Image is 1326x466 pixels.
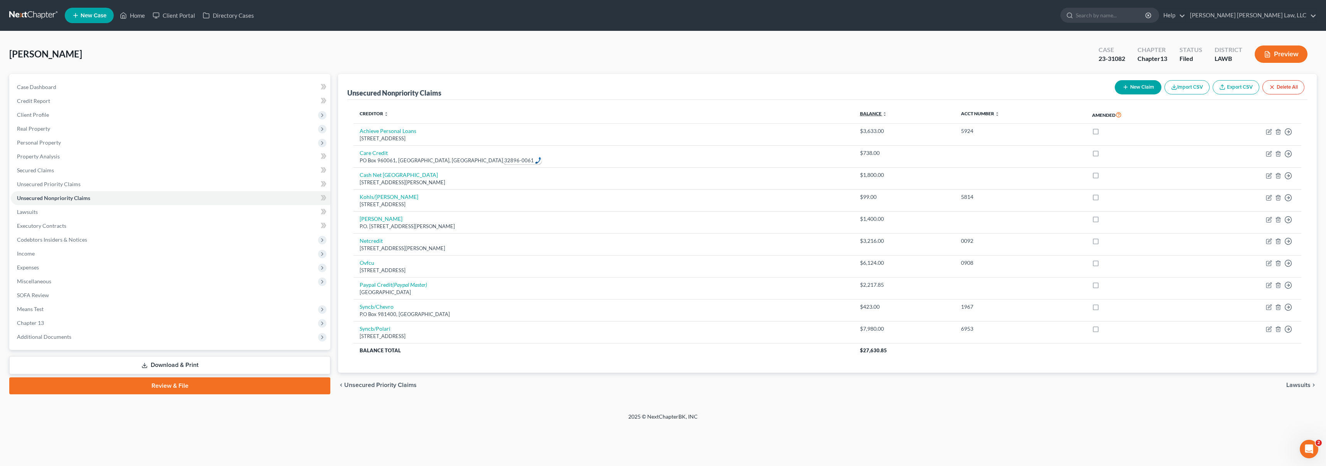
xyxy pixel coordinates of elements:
[17,84,56,90] span: Case Dashboard
[1255,45,1307,63] button: Preview
[1286,382,1317,388] button: Lawsuits chevron_right
[360,281,427,288] a: Paypal Credit(Paypal Master)
[1138,45,1167,54] div: Chapter
[11,94,330,108] a: Credit Report
[535,157,541,164] img: hfpfyWBK5wQHBAGPgDf9c6qAYOxxMAAAAASUVORK5CYII=
[1262,80,1304,94] button: Delete All
[360,111,389,116] a: Creditor unfold_more
[360,172,438,178] a: Cash Net [GEOGRAPHIC_DATA]
[1099,45,1125,54] div: Case
[860,193,949,201] div: $99.00
[360,179,848,186] div: [STREET_ADDRESS][PERSON_NAME]
[860,111,887,116] a: Balance unfold_more
[338,382,417,388] button: chevron_left Unsecured Priority Claims
[860,237,949,245] div: $3,216.00
[17,333,71,340] span: Additional Documents
[17,292,49,298] span: SOFA Review
[11,80,330,94] a: Case Dashboard
[860,325,949,333] div: $7,980.00
[860,259,949,267] div: $6,124.00
[384,112,389,116] i: unfold_more
[1215,45,1242,54] div: District
[11,177,330,191] a: Unsecured Priority Claims
[353,343,854,357] th: Balance Total
[347,88,441,98] div: Unsecured Nonpriority Claims
[443,413,883,427] div: 2025 © NextChapterBK, INC
[860,127,949,135] div: $3,633.00
[360,128,416,134] a: Achieve Personal Loans
[360,259,374,266] a: Ovfcu
[17,222,66,229] span: Executory Contracts
[360,201,848,208] div: [STREET_ADDRESS]
[360,289,848,296] div: [GEOGRAPHIC_DATA]
[360,245,848,252] div: [STREET_ADDRESS][PERSON_NAME]
[860,347,887,353] span: $27,630.85
[1159,8,1185,22] a: Help
[1180,54,1202,63] div: Filed
[360,303,394,310] a: Syncb/Chevro
[17,153,60,160] span: Property Analysis
[503,157,542,164] div: Call: 32896-0061
[344,382,417,388] span: Unsecured Priority Claims
[9,48,82,59] span: [PERSON_NAME]
[149,8,199,22] a: Client Portal
[860,281,949,289] div: $2,217.85
[360,157,848,164] div: PO Box 960061, [GEOGRAPHIC_DATA], [GEOGRAPHIC_DATA]
[17,306,44,312] span: Means Test
[116,8,149,22] a: Home
[1311,382,1317,388] i: chevron_right
[11,191,330,205] a: Unsecured Nonpriority Claims
[860,171,949,179] div: $1,800.00
[17,250,35,257] span: Income
[17,125,50,132] span: Real Property
[9,377,330,394] a: Review & File
[17,236,87,243] span: Codebtors Insiders & Notices
[1215,54,1242,63] div: LAWB
[1086,106,1194,124] th: Amended
[1099,54,1125,63] div: 23-31082
[961,111,1000,116] a: Acct Number unfold_more
[360,215,402,222] a: [PERSON_NAME]
[17,209,38,215] span: Lawsuits
[17,278,51,284] span: Miscellaneous
[17,195,90,201] span: Unsecured Nonpriority Claims
[1300,440,1318,458] iframe: Intercom live chat
[17,167,54,173] span: Secured Claims
[17,111,49,118] span: Client Profile
[860,215,949,223] div: $1,400.00
[11,205,330,219] a: Lawsuits
[1186,8,1316,22] a: [PERSON_NAME] [PERSON_NAME] Law, LLC
[1286,382,1311,388] span: Lawsuits
[1115,80,1161,94] button: New Claim
[961,303,1080,311] div: 1967
[1160,55,1167,62] span: 13
[882,112,887,116] i: unfold_more
[860,303,949,311] div: $423.00
[961,193,1080,201] div: 5814
[360,135,848,142] div: [STREET_ADDRESS]
[1076,8,1146,22] input: Search by name...
[995,112,1000,116] i: unfold_more
[11,288,330,302] a: SOFA Review
[11,219,330,233] a: Executory Contracts
[1316,440,1322,446] span: 2
[17,98,50,104] span: Credit Report
[392,281,427,288] i: (Paypal Master)
[1138,54,1167,63] div: Chapter
[961,325,1080,333] div: 6953
[360,193,418,200] a: Kohls/[PERSON_NAME]
[360,333,848,340] div: [STREET_ADDRESS]
[11,150,330,163] a: Property Analysis
[961,127,1080,135] div: 5924
[9,356,330,374] a: Download & Print
[11,163,330,177] a: Secured Claims
[17,264,39,271] span: Expenses
[860,149,949,157] div: $738.00
[961,259,1080,267] div: 0908
[199,8,258,22] a: Directory Cases
[360,223,848,230] div: P.O. [STREET_ADDRESS][PERSON_NAME]
[81,13,106,19] span: New Case
[360,237,383,244] a: Netcredit
[17,181,81,187] span: Unsecured Priority Claims
[1213,80,1259,94] a: Export CSV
